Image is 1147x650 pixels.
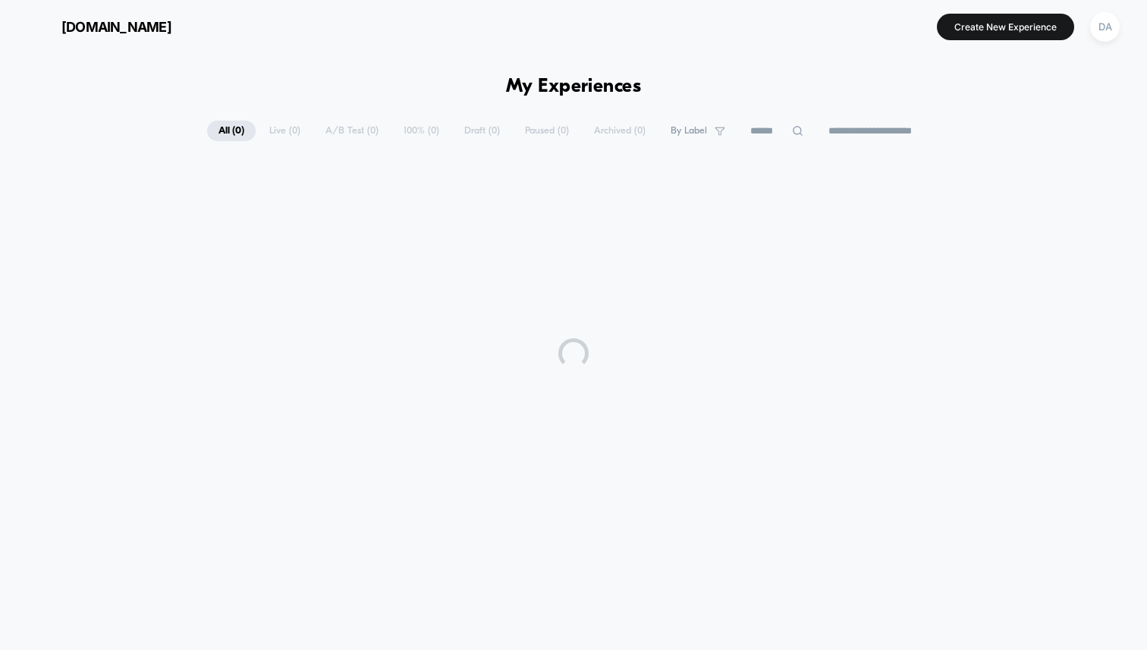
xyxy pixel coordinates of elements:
button: Create New Experience [937,14,1074,40]
span: All ( 0 ) [207,121,256,141]
button: [DOMAIN_NAME] [23,14,176,39]
span: By Label [671,125,707,137]
button: DA [1086,11,1124,42]
div: DA [1090,12,1120,42]
span: [DOMAIN_NAME] [61,19,171,35]
h1: My Experiences [506,76,642,98]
